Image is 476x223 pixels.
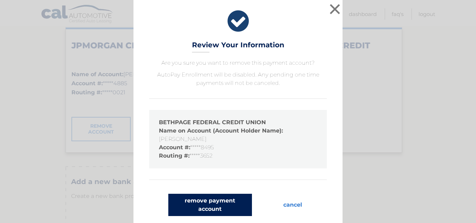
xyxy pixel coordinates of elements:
button: cancel [278,194,308,216]
strong: Name on Account (Account Holder Name): [159,127,283,134]
button: remove payment account [168,194,252,216]
strong: Routing #: [159,152,190,159]
strong: Account #: [159,144,190,151]
h3: Review Your Information [192,41,284,53]
button: × [328,2,342,16]
p: AutoPay Enrollment will be disabled. Any pending one time payments will not be canceled. [149,71,327,87]
li: [PERSON_NAME] [159,127,317,143]
strong: BETHPAGE FEDERAL CREDIT UNION [159,119,266,126]
p: Are you sure you want to remove this payment account? [149,59,327,67]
